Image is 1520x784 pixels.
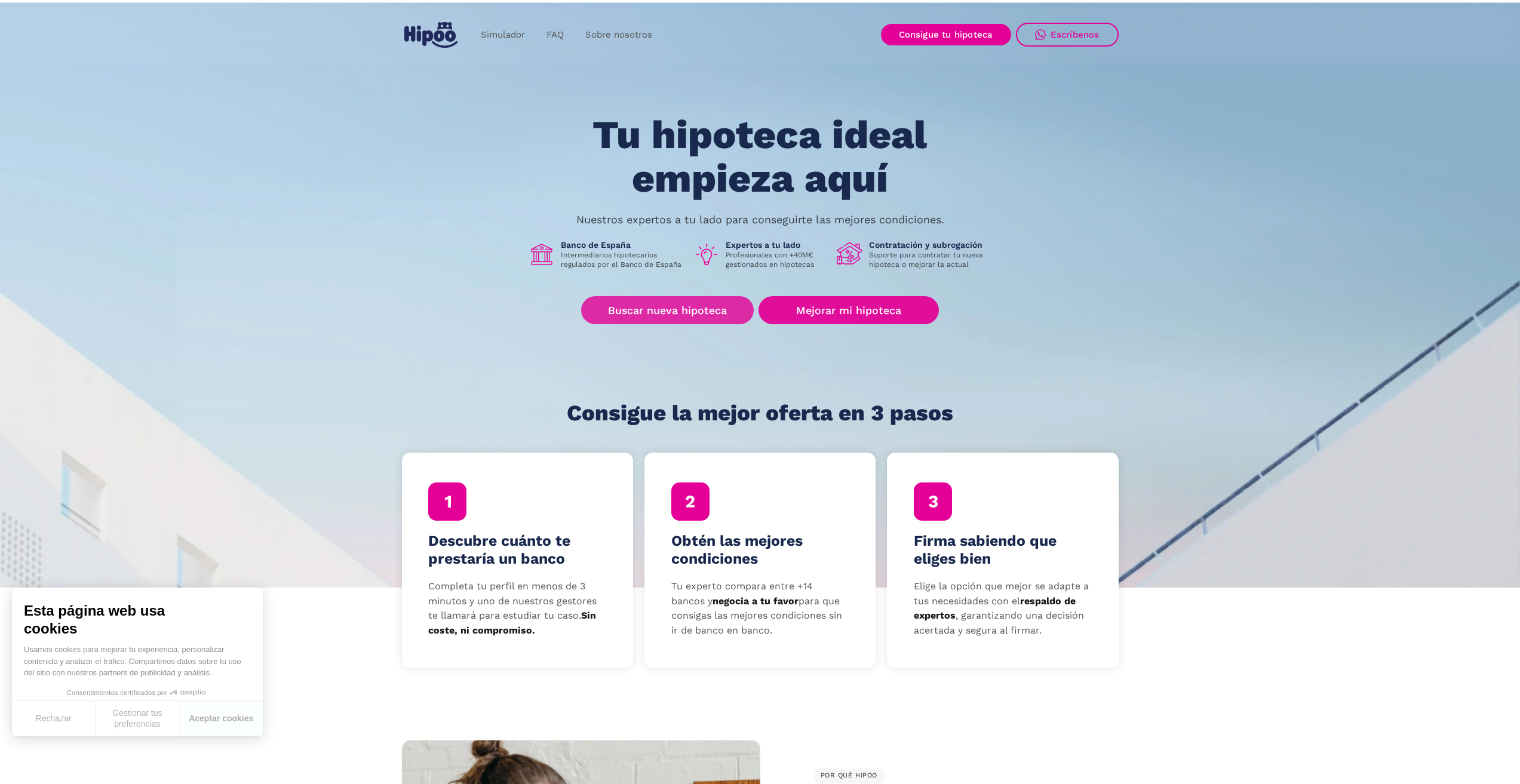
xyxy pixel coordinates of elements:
h1: Expertos a tu lado [726,239,827,250]
h1: Consigue la mejor oferta en 3 pasos [567,401,953,425]
h4: Firma sabiendo que eliges bien [914,532,1092,568]
a: Consigue tu hipoteca [881,24,1011,45]
a: FAQ [536,23,575,47]
p: Profesionales con +40M€ gestionados en hipotecas [726,250,827,269]
a: Buscar nueva hipoteca [581,296,754,324]
p: Nuestros expertos a tu lado para conseguirte las mejores condiciones. [576,215,944,225]
h1: Banco de España [561,239,684,250]
h4: Obtén las mejores condiciones [671,532,849,568]
a: Sobre nosotros [575,23,663,47]
p: Completa tu perfil en menos de 3 minutos y uno de nuestros gestores te llamará para estudiar tu c... [428,579,606,638]
div: POR QUÉ HIPOO [814,768,885,784]
a: home [402,17,460,53]
a: Escríbenos [1016,23,1119,47]
p: Elige la opción que mejor se adapte a tus necesidades con el , garantizando una decisión acertada... [914,579,1092,638]
p: Intermediarios hipotecarios regulados por el Banco de España [561,250,684,269]
a: Mejorar mi hipoteca [759,296,938,324]
div: Escríbenos [1051,29,1100,40]
a: Simulador [470,23,536,47]
p: Tu experto compara entre +14 bancos y para que consigas las mejores condiciones sin ir de banco e... [671,579,849,638]
h1: Contratación y subrogación [869,239,992,250]
strong: Sin coste, ni compromiso. [428,610,596,636]
h1: Tu hipoteca ideal empieza aquí [533,113,986,200]
strong: negocia a tu favor [713,595,799,607]
p: Soporte para contratar tu nueva hipoteca o mejorar la actual [869,250,992,269]
h4: Descubre cuánto te prestaría un banco [428,532,606,568]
